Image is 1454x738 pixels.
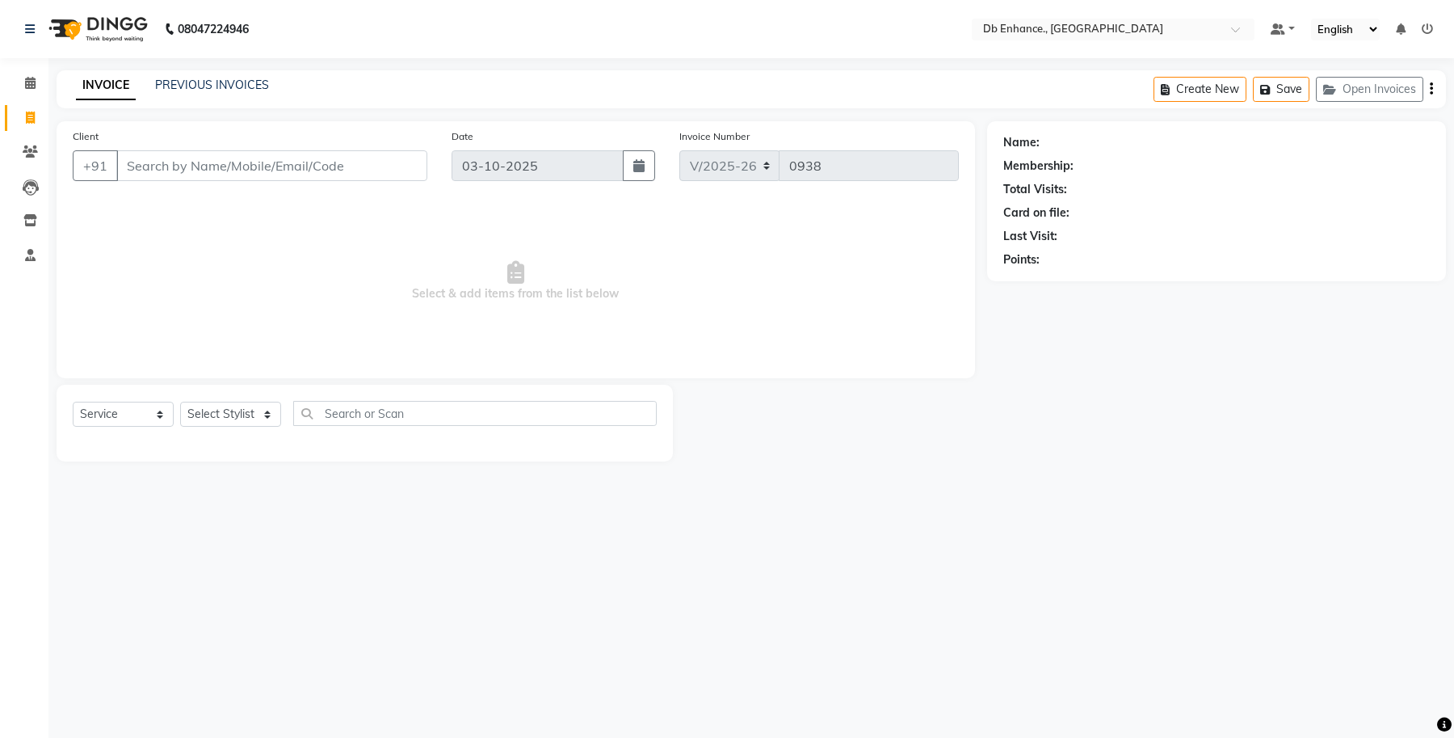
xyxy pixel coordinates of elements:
div: Total Visits: [1003,181,1067,198]
button: +91 [73,150,118,181]
div: Points: [1003,251,1040,268]
label: Date [452,129,473,144]
div: Last Visit: [1003,228,1057,245]
button: Open Invoices [1316,77,1423,102]
button: Create New [1154,77,1246,102]
div: Name: [1003,134,1040,151]
img: logo [41,6,152,52]
b: 08047224946 [178,6,249,52]
input: Search or Scan [293,401,657,426]
label: Client [73,129,99,144]
a: INVOICE [76,71,136,100]
button: Save [1253,77,1309,102]
input: Search by Name/Mobile/Email/Code [116,150,427,181]
span: Select & add items from the list below [73,200,959,362]
div: Card on file: [1003,205,1069,221]
div: Membership: [1003,158,1074,175]
a: PREVIOUS INVOICES [155,78,269,92]
label: Invoice Number [679,129,750,144]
